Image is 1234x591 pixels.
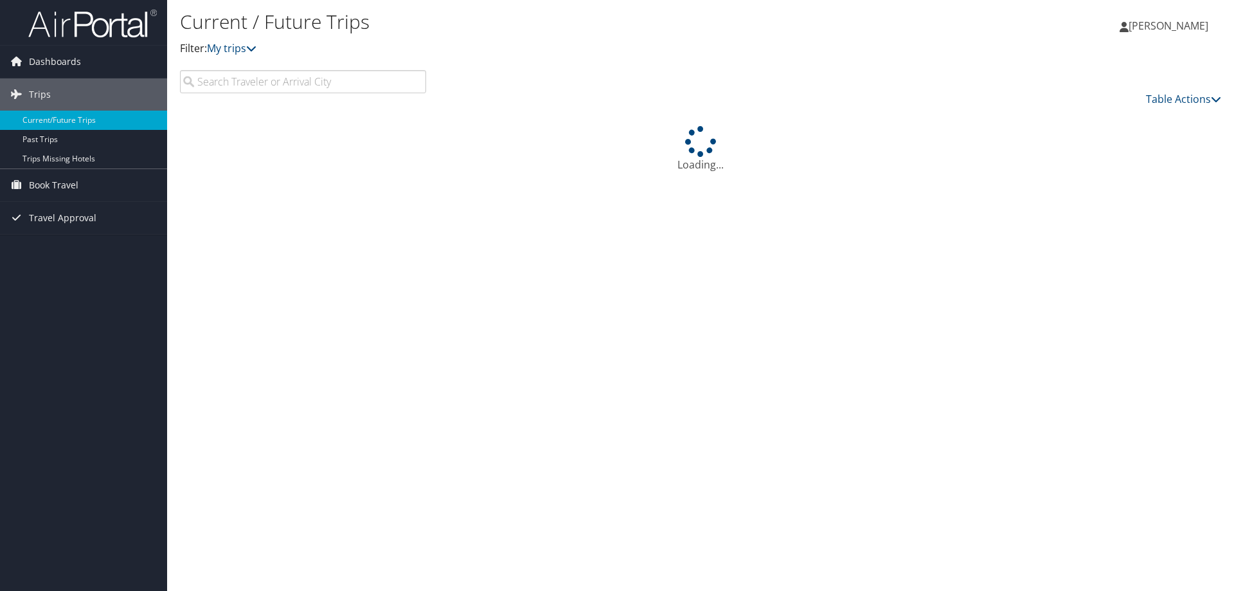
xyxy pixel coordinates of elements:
div: Loading... [180,126,1221,172]
span: Book Travel [29,169,78,201]
a: My trips [207,41,256,55]
a: [PERSON_NAME] [1120,6,1221,45]
span: [PERSON_NAME] [1129,19,1208,33]
span: Trips [29,78,51,111]
img: airportal-logo.png [28,8,157,39]
p: Filter: [180,41,874,57]
span: Travel Approval [29,202,96,234]
h1: Current / Future Trips [180,8,874,35]
input: Search Traveler or Arrival City [180,70,426,93]
a: Table Actions [1146,92,1221,106]
span: Dashboards [29,46,81,78]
